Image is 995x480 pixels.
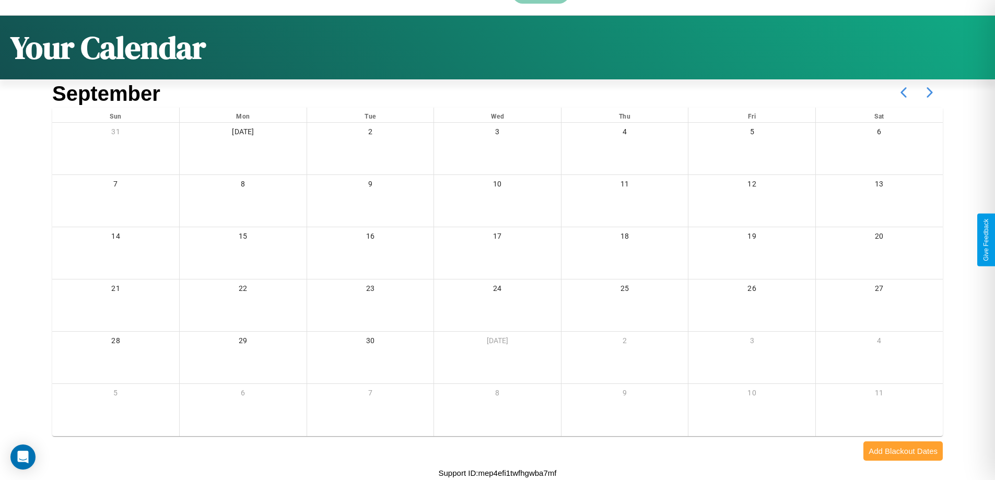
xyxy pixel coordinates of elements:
[688,108,815,122] div: Fri
[561,123,688,144] div: 4
[180,384,307,405] div: 6
[180,123,307,144] div: [DATE]
[52,82,160,106] h2: September
[688,175,815,196] div: 12
[52,384,179,405] div: 5
[52,279,179,301] div: 21
[180,279,307,301] div: 22
[52,123,179,144] div: 31
[434,279,561,301] div: 24
[816,123,943,144] div: 6
[863,441,943,461] button: Add Blackout Dates
[561,175,688,196] div: 11
[688,227,815,249] div: 19
[816,175,943,196] div: 13
[982,219,990,261] div: Give Feedback
[180,108,307,122] div: Mon
[307,279,434,301] div: 23
[307,175,434,196] div: 9
[434,227,561,249] div: 17
[561,279,688,301] div: 25
[434,384,561,405] div: 8
[434,108,561,122] div: Wed
[307,123,434,144] div: 2
[816,279,943,301] div: 27
[307,332,434,353] div: 30
[307,227,434,249] div: 16
[816,332,943,353] div: 4
[434,123,561,144] div: 3
[816,384,943,405] div: 11
[10,444,36,470] div: Open Intercom Messenger
[180,332,307,353] div: 29
[434,332,561,353] div: [DATE]
[561,227,688,249] div: 18
[52,332,179,353] div: 28
[180,227,307,249] div: 15
[561,384,688,405] div: 9
[816,227,943,249] div: 20
[688,332,815,353] div: 3
[52,175,179,196] div: 7
[439,466,557,480] p: Support ID: mep4efi1twfhgwba7mf
[180,175,307,196] div: 8
[307,108,434,122] div: Tue
[688,123,815,144] div: 5
[52,227,179,249] div: 14
[688,384,815,405] div: 10
[307,384,434,405] div: 7
[10,26,206,69] h1: Your Calendar
[561,332,688,353] div: 2
[816,108,943,122] div: Sat
[688,279,815,301] div: 26
[434,175,561,196] div: 10
[52,108,179,122] div: Sun
[561,108,688,122] div: Thu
